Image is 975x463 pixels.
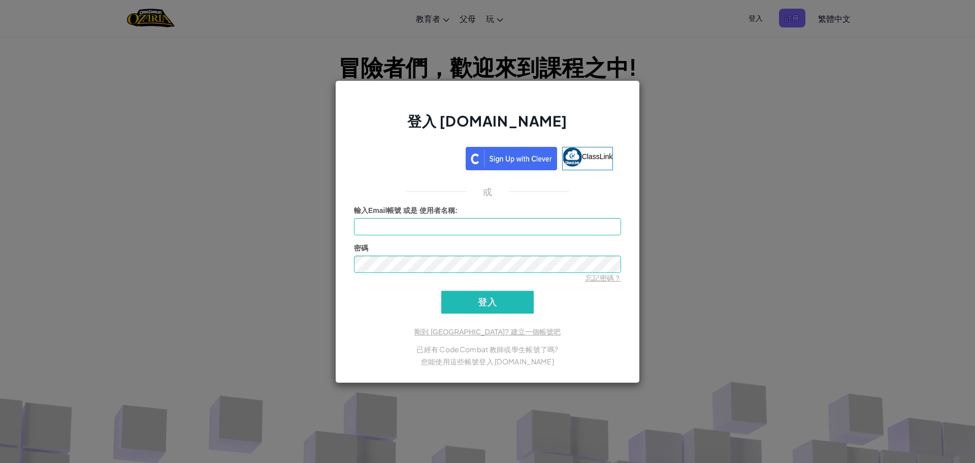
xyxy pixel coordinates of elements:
[354,205,458,215] label: :
[414,328,560,336] a: 剛到 [GEOGRAPHIC_DATA]? 建立一個帳號吧
[582,152,613,160] span: ClassLink
[354,355,621,367] p: 您能使用這些帳號登入 [DOMAIN_NAME]
[354,343,621,355] p: 已經有 CodeCombat 教師或學生帳號了嗎?
[354,244,368,252] span: 密碼
[586,274,621,282] a: 忘記密碼？
[466,147,557,170] img: clever_sso_button@2x.png
[563,147,582,167] img: classlink-logo-small.png
[354,111,621,141] h2: 登入 [DOMAIN_NAME]
[483,186,492,198] p: 或
[357,146,466,168] iframe: 「使用 Google 帳戶登入」按鈕
[354,206,455,214] span: 輸入Email帳號 或是 使用者名稱
[441,291,534,314] input: 登入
